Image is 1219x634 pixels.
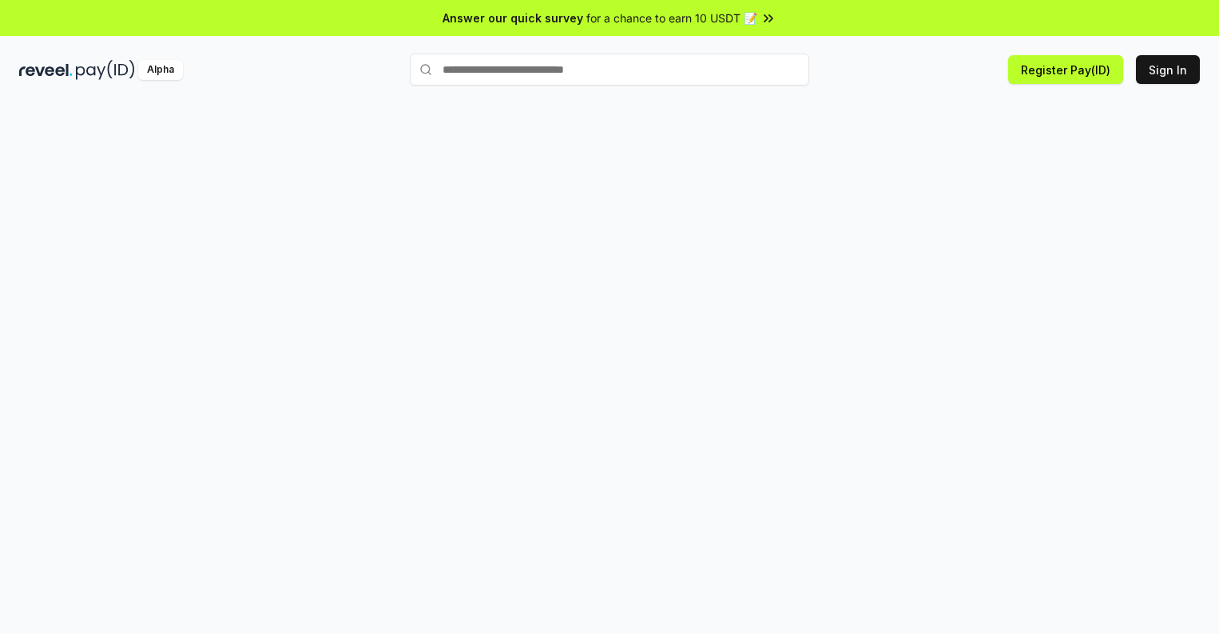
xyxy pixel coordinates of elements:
[443,10,583,26] span: Answer our quick survey
[76,60,135,80] img: pay_id
[138,60,183,80] div: Alpha
[1008,55,1123,84] button: Register Pay(ID)
[586,10,757,26] span: for a chance to earn 10 USDT 📝
[19,60,73,80] img: reveel_dark
[1136,55,1200,84] button: Sign In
